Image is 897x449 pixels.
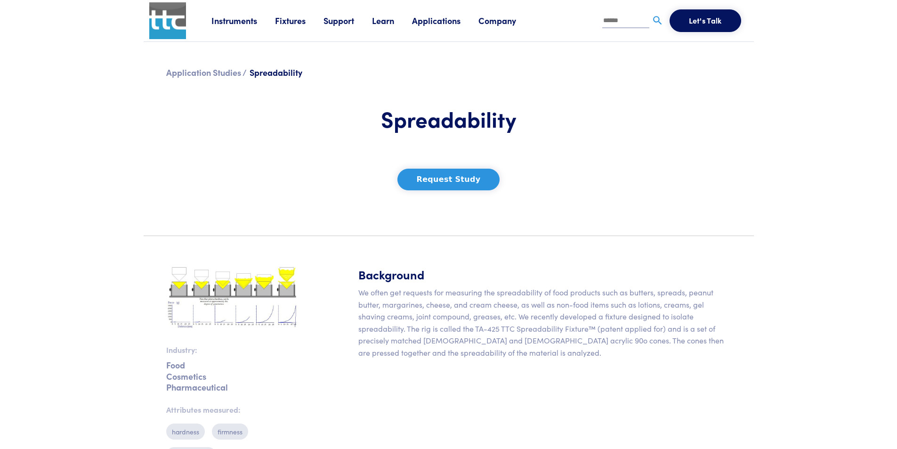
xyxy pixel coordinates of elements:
a: Fixtures [275,15,323,26]
a: Support [323,15,372,26]
p: firmness [212,424,248,440]
a: Company [478,15,534,26]
a: Application Studies / [166,66,247,78]
p: Pharmaceutical [166,385,299,389]
a: Learn [372,15,412,26]
p: Cosmetics [166,375,299,378]
p: Food [166,363,299,367]
p: Attributes measured: [166,404,299,416]
button: Let's Talk [670,9,741,32]
a: Applications [412,15,478,26]
h1: Spreadability [310,105,587,132]
h5: Background [358,266,731,283]
button: Request Study [397,169,500,190]
img: ttc_logo_1x1_v1.0.png [149,2,186,39]
span: Spreadability [250,66,302,78]
a: Instruments [211,15,275,26]
p: hardness [166,424,205,440]
p: We often get requests for measuring the spreadability of food products such as butters, spreads, ... [358,286,731,359]
p: Industry: [166,344,299,356]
